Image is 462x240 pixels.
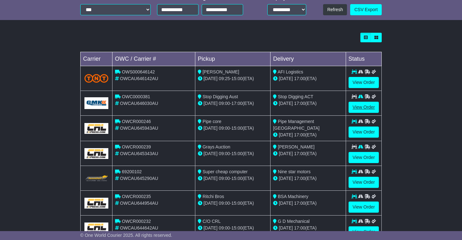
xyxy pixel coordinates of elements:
span: OWCR000246 [122,119,151,124]
div: - (ETA) [198,100,268,107]
div: - (ETA) [198,75,268,82]
span: [DATE] [204,176,218,181]
div: - (ETA) [198,225,268,231]
span: OWCAU645290AU [120,176,158,181]
span: [DATE] [204,225,218,230]
span: [DATE] [279,225,293,230]
a: View Order [349,127,379,138]
span: BSA Machinery [278,194,308,199]
img: GetCarrierServiceLogo [84,97,108,109]
span: 17:00 [294,132,305,137]
span: 09:00 [219,101,230,106]
span: Stop Digging ACT [278,94,313,99]
a: View Order [349,202,379,213]
span: 15:00 [231,151,242,156]
div: - (ETA) [198,175,268,182]
span: [DATE] [204,151,218,156]
span: [PERSON_NAME] [203,69,239,74]
span: OWCAU645943AU [120,126,158,131]
a: View Order [349,77,379,88]
span: G D Mechanical [278,219,310,224]
span: OWCAU644642AU [120,225,158,230]
span: © One World Courier 2025. All rights reserved. [80,233,172,238]
div: - (ETA) [198,150,268,157]
button: Refresh [323,4,347,15]
span: 09:00 [219,176,230,181]
span: 15:00 [231,76,242,81]
img: GetCarrierServiceLogo [84,198,108,209]
span: [DATE] [204,126,218,131]
span: Stop Digging Aust [203,94,238,99]
div: - (ETA) [198,125,268,132]
span: Pipe core [203,119,221,124]
td: Pickup [195,52,270,66]
span: 09:25 [219,76,230,81]
span: 17:00 [294,151,305,156]
span: [DATE] [279,151,293,156]
span: C/O CRL [203,219,221,224]
span: 17:00 [294,176,305,181]
span: OWCR000232 [122,219,151,224]
td: Carrier [80,52,112,66]
span: OWCAU644954AU [120,201,158,206]
span: OWC0000381 [122,94,150,99]
span: [DATE] [279,132,293,137]
td: OWC / Carrier # [112,52,195,66]
span: OWCAU646030AU [120,101,158,106]
span: 15:00 [231,126,242,131]
span: [PERSON_NAME] [278,144,314,149]
span: 15:00 [231,201,242,206]
span: 17:00 [294,201,305,206]
span: 69200102 [122,169,142,174]
span: Grays Auction [203,144,230,149]
td: Delivery [271,52,346,66]
span: [DATE] [204,201,218,206]
span: Nine star motors [278,169,311,174]
span: 09:00 [219,201,230,206]
span: 09:00 [219,151,230,156]
img: GetCarrierServiceLogo [84,123,108,134]
span: Ritchi Bros [203,194,224,199]
span: [DATE] [279,176,293,181]
a: CSV Export [350,4,382,15]
img: GetCarrierServiceLogo [84,223,108,233]
span: OWCAU646142AU [120,76,158,81]
div: (ETA) [273,150,343,157]
span: 17:00 [231,101,242,106]
div: (ETA) [273,200,343,207]
span: [DATE] [279,201,293,206]
span: 17:00 [294,101,305,106]
span: 17:00 [294,225,305,230]
a: View Order [349,102,379,113]
span: OWCR000239 [122,144,151,149]
div: - (ETA) [198,200,268,207]
span: [DATE] [204,76,218,81]
span: 17:00 [294,76,305,81]
td: Status [346,52,382,66]
div: (ETA) [273,75,343,82]
span: OWCAU645343AU [120,151,158,156]
span: 09:00 [219,225,230,230]
span: [DATE] [279,101,293,106]
a: View Order [349,152,379,163]
span: Pipe Management [GEOGRAPHIC_DATA] [273,119,320,131]
a: View Order [349,226,379,237]
span: 15:00 [231,225,242,230]
span: AFI Logistics [278,69,303,74]
div: (ETA) [273,225,343,231]
span: OWS000646142 [122,69,155,74]
span: [DATE] [279,76,293,81]
a: View Order [349,177,379,188]
span: OWCR000235 [122,194,151,199]
img: TNT_Domestic.png [84,74,108,83]
span: Super cheap computer [203,169,248,174]
span: [DATE] [204,101,218,106]
div: (ETA) [273,175,343,182]
img: GetCarrierServiceLogo [84,148,108,159]
img: GetCarrierServiceLogo [84,175,108,182]
div: (ETA) [273,132,343,138]
span: 09:00 [219,126,230,131]
span: 15:00 [231,176,242,181]
div: (ETA) [273,100,343,107]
